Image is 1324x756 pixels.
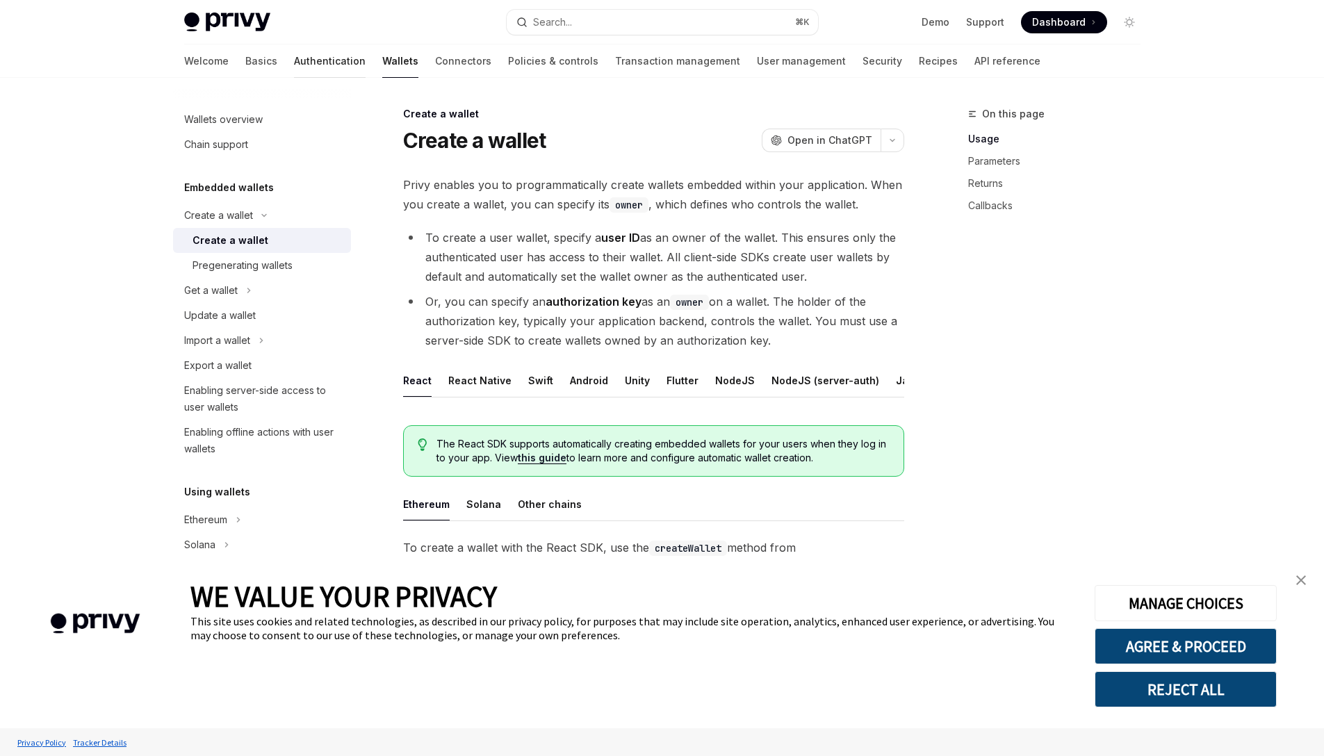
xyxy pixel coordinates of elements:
[173,378,351,420] a: Enabling server-side access to user wallets
[649,541,727,556] code: createWallet
[863,44,902,78] a: Security
[184,332,250,349] div: Import a wallet
[184,536,215,553] div: Solana
[1118,11,1141,33] button: Toggle dark mode
[670,295,709,310] code: owner
[757,44,846,78] a: User management
[70,730,130,755] a: Tracker Details
[382,44,418,78] a: Wallets
[173,107,351,132] a: Wallets overview
[173,353,351,378] a: Export a wallet
[1287,566,1315,594] a: close banner
[968,172,1152,195] a: Returns
[173,420,351,461] a: Enabling offline actions with user wallets
[610,197,648,213] code: owner
[667,364,698,397] button: Flutter
[1095,671,1277,707] button: REJECT ALL
[436,437,889,465] span: The React SDK supports automatically creating embedded wallets for your users when they log in to...
[184,207,253,224] div: Create a wallet
[787,133,872,147] span: Open in ChatGPT
[625,364,650,397] button: Unity
[795,17,810,28] span: ⌘ K
[418,438,427,451] svg: Tip
[615,44,740,78] a: Transaction management
[546,295,641,309] strong: authorization key
[245,44,277,78] a: Basics
[403,364,432,397] button: React
[771,364,879,397] button: NodeJS (server-auth)
[184,136,248,153] div: Chain support
[403,538,904,577] span: To create a wallet with the React SDK, use the method from the hook:
[448,364,512,397] button: React Native
[919,44,958,78] a: Recipes
[1296,575,1306,585] img: close banner
[1095,585,1277,621] button: MANAGE CHOICES
[968,128,1152,150] a: Usage
[184,179,274,196] h5: Embedded wallets
[466,488,501,520] button: Solana
[173,303,351,328] a: Update a wallet
[966,15,1004,29] a: Support
[528,364,553,397] button: Swift
[403,107,904,121] div: Create a wallet
[508,44,598,78] a: Policies & controls
[184,44,229,78] a: Welcome
[184,282,238,299] div: Get a wallet
[193,232,268,249] div: Create a wallet
[922,15,949,29] a: Demo
[507,10,818,35] button: Search...⌘K
[173,228,351,253] a: Create a wallet
[21,593,170,654] img: company logo
[896,364,920,397] button: Java
[403,128,546,153] h1: Create a wallet
[403,488,450,520] button: Ethereum
[403,175,904,214] span: Privy enables you to programmatically create wallets embedded within your application. When you c...
[968,195,1152,217] a: Callbacks
[190,578,497,614] span: WE VALUE YOUR PRIVACY
[184,13,270,32] img: light logo
[173,253,351,278] a: Pregenerating wallets
[435,44,491,78] a: Connectors
[601,231,640,245] strong: user ID
[184,424,343,457] div: Enabling offline actions with user wallets
[14,730,70,755] a: Privacy Policy
[294,44,366,78] a: Authentication
[968,150,1152,172] a: Parameters
[184,357,252,374] div: Export a wallet
[1021,11,1107,33] a: Dashboard
[184,111,263,128] div: Wallets overview
[715,364,755,397] button: NodeJS
[184,382,343,416] div: Enabling server-side access to user wallets
[173,132,351,157] a: Chain support
[974,44,1040,78] a: API reference
[518,488,582,520] button: Other chains
[518,452,566,464] a: this guide
[190,614,1074,642] div: This site uses cookies and related technologies, as described in our privacy policy, for purposes...
[1095,628,1277,664] button: AGREE & PROCEED
[403,228,904,286] li: To create a user wallet, specify a as an owner of the wallet. This ensures only the authenticated...
[533,14,572,31] div: Search...
[1032,15,1086,29] span: Dashboard
[762,129,881,152] button: Open in ChatGPT
[184,307,256,324] div: Update a wallet
[403,292,904,350] li: Or, you can specify an as an on a wallet. The holder of the authorization key, typically your app...
[193,257,293,274] div: Pregenerating wallets
[570,364,608,397] button: Android
[184,484,250,500] h5: Using wallets
[184,511,227,528] div: Ethereum
[982,106,1045,122] span: On this page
